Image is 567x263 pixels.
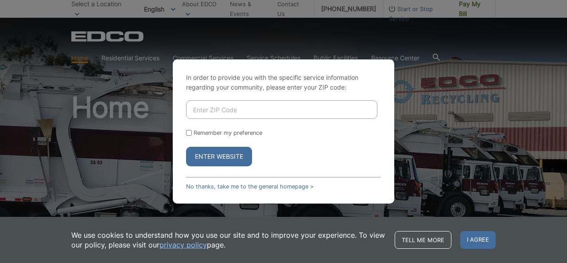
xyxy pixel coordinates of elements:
[186,100,377,119] input: Enter ZIP Code
[460,231,496,249] span: I agree
[186,183,314,190] a: No thanks, take me to the general homepage >
[194,130,262,136] label: Remember my preference
[395,231,451,249] a: Tell me more
[159,240,207,250] a: privacy policy
[186,73,381,92] p: In order to provide you with the specific service information regarding your community, please en...
[186,147,252,166] button: Enter Website
[71,230,386,250] p: We use cookies to understand how you use our site and to improve your experience. To view our pol...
